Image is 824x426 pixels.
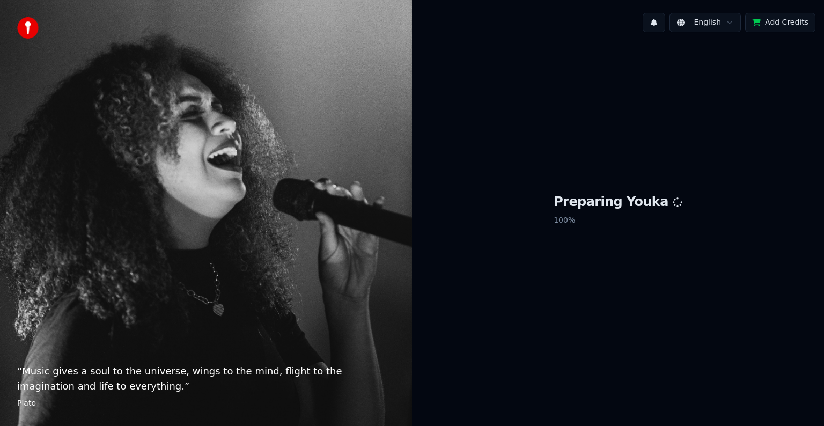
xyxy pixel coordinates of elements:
[17,364,395,394] p: “ Music gives a soul to the universe, wings to the mind, flight to the imagination and life to ev...
[554,211,682,230] p: 100 %
[554,194,682,211] h1: Preparing Youka
[745,13,815,32] button: Add Credits
[17,398,395,409] footer: Plato
[17,17,39,39] img: youka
